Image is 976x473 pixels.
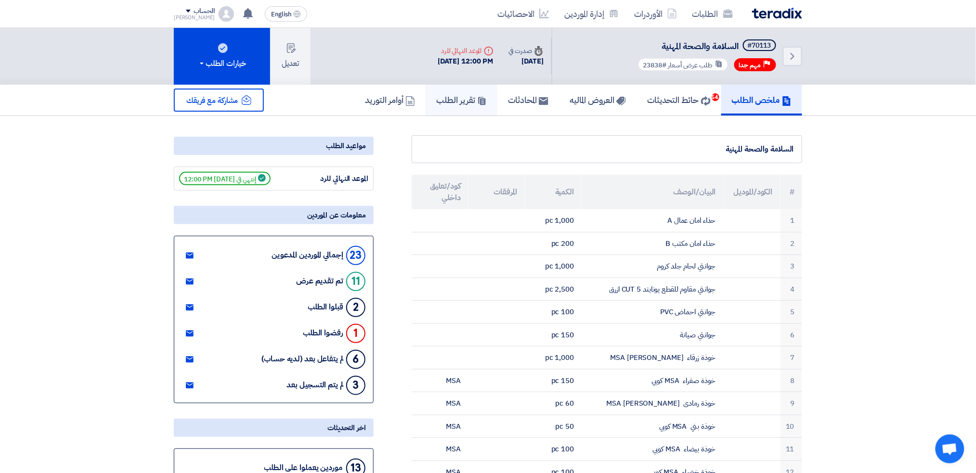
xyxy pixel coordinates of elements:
[732,94,792,105] h5: ملخص الطلب
[781,301,802,324] td: 5
[194,7,214,15] div: الحساب
[525,255,582,278] td: 1,000 pc
[525,278,582,301] td: 2,500 pc
[582,392,723,415] td: خوذة رمادى MSA [PERSON_NAME]
[525,438,582,461] td: 100 pc
[346,376,365,395] div: 3
[174,206,374,224] div: معلومات عن الموردين
[198,58,246,69] div: خيارات الطلب
[685,2,741,25] a: الطلبات
[287,381,343,390] div: لم يتم التسجيل بعد
[781,346,802,370] td: 7
[748,42,771,49] div: #70113
[296,173,368,184] div: الموعد النهائي للرد
[354,85,426,115] a: أوامر التوريد
[559,85,637,115] a: العروض الماليه
[781,392,802,415] td: 9
[497,85,559,115] a: المحادثات
[346,246,365,265] div: 23
[781,415,802,438] td: 10
[346,298,365,317] div: 2
[436,94,487,105] h5: تقرير الطلب
[174,419,374,437] div: اخر التحديثات
[557,2,626,25] a: إدارة الموردين
[582,209,723,232] td: حذاء امان عمال A
[346,350,365,369] div: 6
[420,143,794,155] div: السلامة والصحة المهنية
[346,324,365,343] div: 1
[781,438,802,461] td: 11
[647,94,711,105] h5: حائط التحديثات
[662,39,739,52] span: السلامة والصحة المهنية
[490,2,557,25] a: الاحصائيات
[582,175,723,209] th: البيان/الوصف
[752,8,802,19] img: Teradix logo
[582,255,723,278] td: جوانتي لحام جلد كروم
[525,209,582,232] td: 1,000 pc
[412,438,468,461] td: MSA
[781,278,802,301] td: 4
[724,175,781,209] th: الكود/الموديل
[412,369,468,392] td: MSA
[264,463,342,473] div: موردين يعملوا على الطلب
[174,28,270,85] button: خيارات الطلب
[174,15,215,20] div: [PERSON_NAME]
[261,355,343,364] div: لم يتفاعل بعد (لديه حساب)
[721,85,802,115] a: ملخص الطلب
[582,232,723,255] td: حذاء امان مكتب B
[525,392,582,415] td: 60 pc
[525,346,582,370] td: 1,000 pc
[739,61,761,70] span: مهم جدا
[179,172,271,185] span: إنتهي في [DATE] 12:00 PM
[668,60,713,70] span: طلب عرض أسعار
[272,251,343,260] div: إجمالي الموردين المدعوين
[582,346,723,370] td: خوذة زرقاء MSA [PERSON_NAME]
[936,435,964,463] a: Open chat
[508,94,548,105] h5: المحادثات
[365,94,415,105] h5: أوامر التوريد
[438,56,494,67] div: [DATE] 12:00 PM
[438,46,494,56] div: الموعد النهائي للرد
[186,95,238,106] span: مشاركة مع فريقك
[525,301,582,324] td: 100 pc
[265,6,307,22] button: English
[219,6,234,22] img: profile_test.png
[781,209,802,232] td: 1
[637,85,721,115] a: حائط التحديثات54
[525,175,582,209] th: الكمية
[781,232,802,255] td: 2
[426,85,497,115] a: تقرير الطلب
[570,94,626,105] h5: العروض الماليه
[712,93,719,101] span: 54
[412,175,468,209] th: كود/تعليق داخلي
[525,369,582,392] td: 150 pc
[412,415,468,438] td: MSA
[509,46,544,56] div: صدرت في
[525,323,582,346] td: 150 pc
[781,323,802,346] td: 6
[643,60,666,70] span: #23838
[174,137,374,155] div: مواعيد الطلب
[582,415,723,438] td: خوذة بني MSA كوبي
[626,2,685,25] a: الأوردرات
[270,28,311,85] button: تعديل
[582,301,723,324] td: جوانتي احماض PVC
[271,11,291,18] span: English
[346,272,365,291] div: 11
[468,175,525,209] th: المرفقات
[781,369,802,392] td: 8
[582,323,723,346] td: جوانتي صيانة
[582,369,723,392] td: خوذة صفراء MSA كوبي
[582,438,723,461] td: خوذة بيضاء MSA كوبي
[303,329,343,338] div: رفضوا الطلب
[509,56,544,67] div: [DATE]
[636,39,778,53] h5: السلامة والصحة المهنية
[308,303,343,312] div: قبلوا الطلب
[781,175,802,209] th: #
[412,392,468,415] td: MSA
[582,278,723,301] td: جوانتي مقاوم للقطع يونايتد CUT 5 ازرق
[781,255,802,278] td: 3
[525,232,582,255] td: 200 pc
[525,415,582,438] td: 50 pc
[296,277,343,286] div: تم تقديم عرض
